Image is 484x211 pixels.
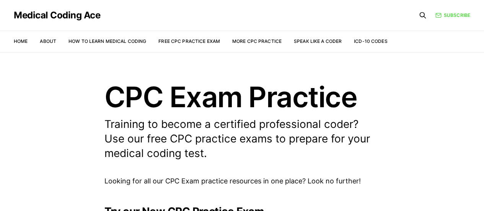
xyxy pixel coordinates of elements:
[104,83,380,111] h1: CPC Exam Practice
[40,38,56,44] a: About
[232,38,282,44] a: More CPC Practice
[435,11,470,19] a: Subscribe
[68,38,146,44] a: How to Learn Medical Coding
[14,38,28,44] a: Home
[104,176,380,187] p: Looking for all our CPC Exam practice resources in one place? Look no further!
[158,38,220,44] a: Free CPC Practice Exam
[294,38,342,44] a: Speak Like a Coder
[14,11,100,20] a: Medical Coding Ace
[104,117,380,160] p: Training to become a certified professional coder? Use our free CPC practice exams to prepare for...
[354,38,387,44] a: ICD-10 Codes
